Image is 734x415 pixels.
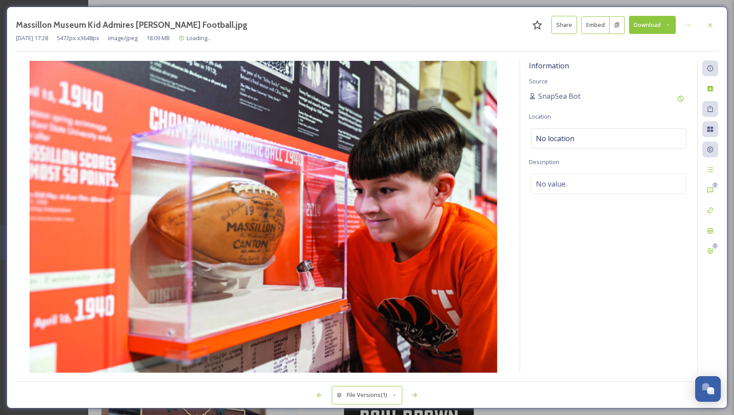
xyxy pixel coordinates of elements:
span: image/jpeg [108,34,138,42]
button: File Versions(1) [332,386,402,404]
span: Loading... [187,34,211,42]
span: Information [529,61,569,71]
span: No value. [536,179,567,189]
span: Location [529,112,551,120]
span: 18.09 MB [146,34,170,42]
span: No location [536,133,574,144]
h3: Massillon Museum Kid Admires [PERSON_NAME] Football.jpg [16,19,247,31]
div: 0 [712,182,718,188]
button: Share [551,16,577,34]
button: Embed [581,16,610,34]
img: 1dd9c4d3-883a-4b16-a768-ba2341b47b9a.jpg [16,61,511,373]
span: SnapSea Bot [538,91,580,101]
span: [DATE] 17:28 [16,34,48,42]
span: 5472 px x 3648 px [57,34,99,42]
span: Description [529,158,559,166]
span: Source [529,77,548,85]
button: Open Chat [695,376,721,402]
button: Download [629,16,676,34]
div: 0 [712,243,718,249]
